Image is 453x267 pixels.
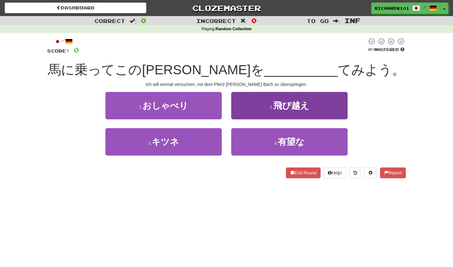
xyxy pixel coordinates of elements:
[264,62,338,77] span: __________
[139,105,143,110] small: 1 .
[105,128,222,156] button: 3.キツネ
[141,17,146,24] span: 0
[196,18,236,24] span: Incorrect
[74,46,79,54] span: 0
[152,137,179,147] span: キツネ
[368,47,374,52] span: 0 %
[307,18,329,24] span: To go
[94,18,125,24] span: Correct
[333,18,340,24] span: :
[324,168,346,178] button: Help!
[423,5,426,9] span: /
[270,105,273,110] small: 2 .
[130,18,137,24] span: :
[380,168,406,178] button: Report
[286,168,321,178] button: End Round
[349,168,361,178] button: Round history (alt+y)
[338,62,405,77] span: てみよう。
[231,128,348,156] button: 4.有望な
[156,3,297,14] a: Clozemaster
[48,62,264,77] span: 馬に乗ってこの[PERSON_NAME]を
[274,141,278,146] small: 4 .
[375,5,409,11] span: RichardX101
[273,101,309,111] span: 飛び越え
[215,27,252,31] strong: Random Collection
[344,17,361,24] span: Inf
[278,137,305,147] span: 有望な
[367,47,406,53] div: Mastered
[143,101,188,111] span: おしゃべり
[231,92,348,119] button: 2.飛び越え
[251,17,257,24] span: 0
[240,18,247,24] span: :
[5,3,146,13] a: Dashboard
[148,141,152,146] small: 3 .
[47,48,70,54] span: Score:
[47,81,406,88] div: Ich will einmal versuchen, mit dem Pferd [PERSON_NAME] Bach zu überspringen.
[105,92,222,119] button: 1.おしゃべり
[47,37,79,45] div: /
[371,3,440,14] a: RichardX101 /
